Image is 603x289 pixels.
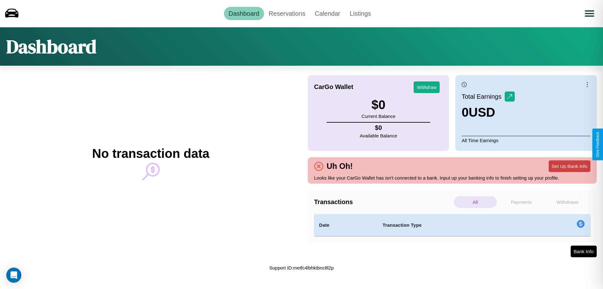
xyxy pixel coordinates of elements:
[269,264,334,272] p: Support ID: metfc4lbhktbnc8l2p
[360,124,397,131] h4: $ 0
[595,132,600,157] div: Give Feedback
[462,91,505,102] p: Total Earnings
[314,214,590,236] table: simple table
[462,105,515,119] h3: 0 USD
[314,83,353,91] h4: CarGo Wallet
[571,246,597,257] button: Bank Info
[314,174,590,182] p: Looks like your CarGo Wallet has isn't connected to a bank. Input up your banking info to finish ...
[314,198,452,206] h4: Transactions
[462,136,590,145] p: All Time Earnings
[6,268,21,283] div: Open Intercom Messenger
[361,112,395,120] p: Current Balance
[360,131,397,140] p: Available Balance
[414,81,440,93] button: Withdraw
[224,7,264,20] a: Dashboard
[454,196,497,208] p: All
[319,221,372,229] h4: Date
[361,98,395,112] h3: $ 0
[500,196,543,208] p: Payments
[581,5,598,22] button: Open menu
[549,160,590,172] button: Set Up Bank Info
[310,7,345,20] a: Calendar
[383,221,525,229] h4: Transaction Type
[345,7,376,20] a: Listings
[323,162,356,171] h4: Uh Oh!
[92,147,209,161] h2: No transaction data
[6,34,96,59] h1: Dashboard
[546,196,589,208] p: Withdraws
[264,7,310,20] a: Reservations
